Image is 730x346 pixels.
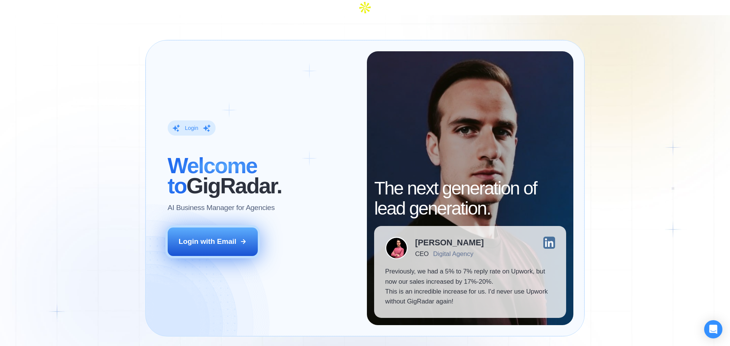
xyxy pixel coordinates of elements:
[179,237,236,246] div: Login with Email
[168,203,275,213] p: AI Business Manager for Agencies
[704,320,722,338] div: Open Intercom Messenger
[374,179,566,219] h2: The next generation of lead generation.
[168,156,356,196] h2: ‍ GigRadar.
[415,239,484,247] div: [PERSON_NAME]
[433,250,473,258] div: Digital Agency
[385,267,555,307] p: Previously, we had a 5% to 7% reply rate on Upwork, but now our sales increased by 17%-20%. This ...
[168,153,257,198] span: Welcome to
[185,125,198,132] div: Login
[415,250,428,258] div: CEO
[168,228,258,256] button: Login with Email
